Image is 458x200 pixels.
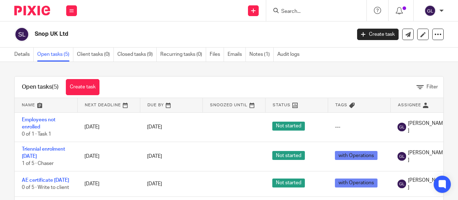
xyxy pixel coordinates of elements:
a: Client tasks (0) [77,48,114,62]
a: Employees not enrolled [22,117,55,130]
a: Emails [228,48,246,62]
span: [DATE] [147,125,162,130]
h1: Open tasks [22,83,59,91]
span: Not started [272,179,305,187]
a: Notes (1) [249,48,274,62]
img: svg%3E [424,5,436,16]
span: Not started [272,122,305,131]
span: 1 of 5 · Chaser [22,161,54,166]
span: [PERSON_NAME] [408,120,446,135]
span: Snoozed Until [210,103,248,107]
img: svg%3E [14,27,29,42]
a: Triennial enrolment [DATE] [22,147,65,159]
td: [DATE] [77,112,140,142]
span: Not started [272,151,305,160]
a: AE certificate [DATE] [22,178,69,183]
a: Create task [357,29,399,40]
a: Open tasks (5) [37,48,73,62]
a: Closed tasks (9) [117,48,157,62]
td: [DATE] [77,171,140,196]
img: svg%3E [398,123,406,131]
a: Details [14,48,34,62]
img: svg%3E [398,180,406,188]
img: svg%3E [398,152,406,161]
span: Status [273,103,291,107]
h2: Snop UK Ltd [35,30,284,38]
a: Create task [66,79,99,95]
img: Pixie [14,6,50,15]
span: Filter [427,84,438,89]
div: --- [335,123,383,131]
span: with Operations [335,151,377,160]
span: 0 of 5 · Write to client [22,185,69,190]
td: [DATE] [77,142,140,171]
span: [DATE] [147,181,162,186]
a: Audit logs [277,48,303,62]
span: Tags [335,103,347,107]
span: [PERSON_NAME] [408,149,446,164]
a: Recurring tasks (0) [160,48,206,62]
span: (5) [52,84,59,90]
span: with Operations [335,179,377,187]
input: Search [281,9,345,15]
span: [DATE] [147,154,162,159]
a: Files [210,48,224,62]
span: 0 of 1 · Task 1 [22,132,51,137]
span: [PERSON_NAME] [408,177,446,191]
